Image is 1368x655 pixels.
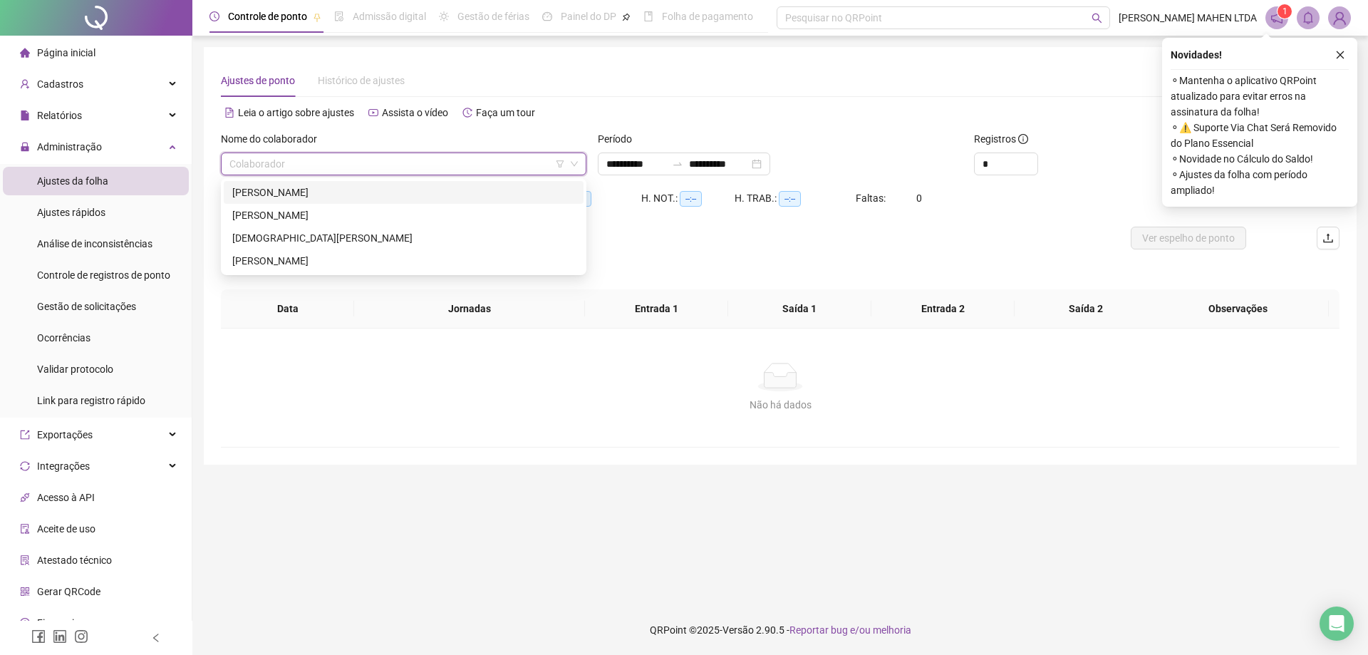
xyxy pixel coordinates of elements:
span: Assista o vídeo [382,107,448,118]
span: Administração [37,141,102,153]
span: Faltas: [856,192,888,204]
span: Reportar bug e/ou melhoria [789,624,911,636]
div: ALEXANDRE GUSMÃO DE ABREU [224,181,584,204]
span: Ajustes rápidos [37,207,105,218]
span: Versão [722,624,754,636]
span: user-add [20,79,30,89]
span: Integrações [37,460,90,472]
span: [PERSON_NAME] MAHEN LTDA [1119,10,1257,26]
span: swap-right [672,158,683,170]
span: facebook [31,629,46,644]
span: upload [1322,232,1334,244]
th: Observações [1147,289,1329,329]
span: ⚬ ⚠️ Suporte Via Chat Será Removido do Plano Essencial [1171,120,1349,151]
span: Link para registro rápido [37,395,145,406]
span: history [462,108,472,118]
span: bell [1302,11,1315,24]
span: api [20,492,30,502]
span: dollar [20,618,30,628]
span: instagram [74,629,88,644]
span: Página inicial [37,47,95,58]
span: left [151,633,161,643]
span: Observações [1159,301,1317,316]
span: Painel do DP [561,11,616,22]
span: pushpin [313,13,321,21]
span: Ajustes da folha [37,175,108,187]
th: Jornadas [354,289,585,329]
span: youtube [368,108,378,118]
div: [DEMOGRAPHIC_DATA][PERSON_NAME] [232,230,575,246]
div: [PERSON_NAME] [232,207,575,223]
th: Entrada 2 [871,289,1015,329]
div: H. TRAB.: [735,190,856,207]
div: HE 3: [549,190,641,207]
span: Relatórios [37,110,82,121]
span: Acesso à API [37,492,95,503]
div: H. NOT.: [641,190,735,207]
span: Controle de ponto [228,11,307,22]
span: close [1335,50,1345,60]
span: file-done [334,11,344,21]
span: --:-- [779,191,801,207]
label: Período [598,131,641,147]
footer: QRPoint © 2025 - 2.90.5 - [192,605,1368,655]
span: Folha de pagamento [662,11,753,22]
span: --:-- [680,191,702,207]
span: pushpin [622,13,631,21]
button: Ver espelho de ponto [1131,227,1246,249]
div: LEONARDO RODRIGUES DE SOUZA [224,249,584,272]
span: filter [556,160,564,168]
span: clock-circle [209,11,219,21]
span: qrcode [20,587,30,597]
span: Novidades ! [1171,47,1222,63]
span: ⚬ Novidade no Cálculo do Saldo! [1171,151,1349,167]
span: ⚬ Ajustes da folha com período ampliado! [1171,167,1349,198]
span: to [672,158,683,170]
span: Exportações [37,429,93,440]
span: dashboard [542,11,552,21]
span: Aceite de uso [37,523,95,535]
span: notification [1270,11,1283,24]
span: linkedin [53,629,67,644]
span: Financeiro [37,617,83,629]
th: Saída 1 [728,289,871,329]
span: Ajustes de ponto [221,75,295,86]
span: book [643,11,653,21]
span: Gestão de solicitações [37,301,136,312]
span: file [20,110,30,120]
th: Entrada 1 [585,289,728,329]
img: 25315 [1329,7,1350,29]
span: Atestado técnico [37,555,112,566]
span: Cadastros [37,78,83,90]
span: ⚬ Mantenha o aplicativo QRPoint atualizado para evitar erros na assinatura da folha! [1171,73,1349,120]
span: Gerar QRCode [37,586,100,597]
th: Saída 2 [1015,289,1158,329]
div: [PERSON_NAME] [232,185,575,200]
span: Registros [974,131,1028,147]
span: 1 [1282,6,1287,16]
span: Ocorrências [37,332,90,344]
div: [PERSON_NAME] [232,253,575,269]
span: sun [439,11,449,21]
div: JONNATHA JOSÉ DA SILVA [224,227,584,249]
span: Histórico de ajustes [318,75,405,86]
span: sync [20,461,30,471]
th: Data [221,289,354,329]
span: Análise de inconsistências [37,238,152,249]
span: info-circle [1018,134,1028,144]
span: Gestão de férias [457,11,529,22]
label: Nome do colaborador [221,131,326,147]
span: home [20,48,30,58]
span: down [570,160,579,168]
span: lock [20,142,30,152]
span: file-text [224,108,234,118]
span: Controle de registros de ponto [37,269,170,281]
span: Leia o artigo sobre ajustes [238,107,354,118]
span: audit [20,524,30,534]
span: search [1092,13,1102,24]
div: Não há dados [238,397,1322,413]
sup: 1 [1278,4,1292,19]
span: Validar protocolo [37,363,113,375]
span: solution [20,555,30,565]
span: export [20,430,30,440]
